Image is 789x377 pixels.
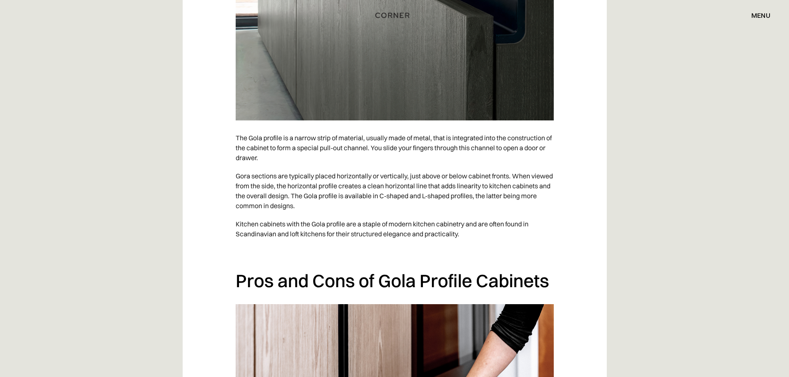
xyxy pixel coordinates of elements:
p: The Gola profile is a narrow strip of material, usually made of metal, that is integrated into th... [236,129,554,167]
p: Kitchen cabinets with the Gola profile are a staple of modern kitchen cabinetry and are often fou... [236,215,554,243]
div: menu [743,8,770,22]
p: ‍ [236,243,554,261]
div: menu [751,12,770,19]
a: home [366,10,423,21]
h2: Pros and Cons of Gola Profile Cabinets [236,269,554,292]
p: Gora sections are typically placed horizontally or vertically, just above or below cabinet fronts... [236,167,554,215]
